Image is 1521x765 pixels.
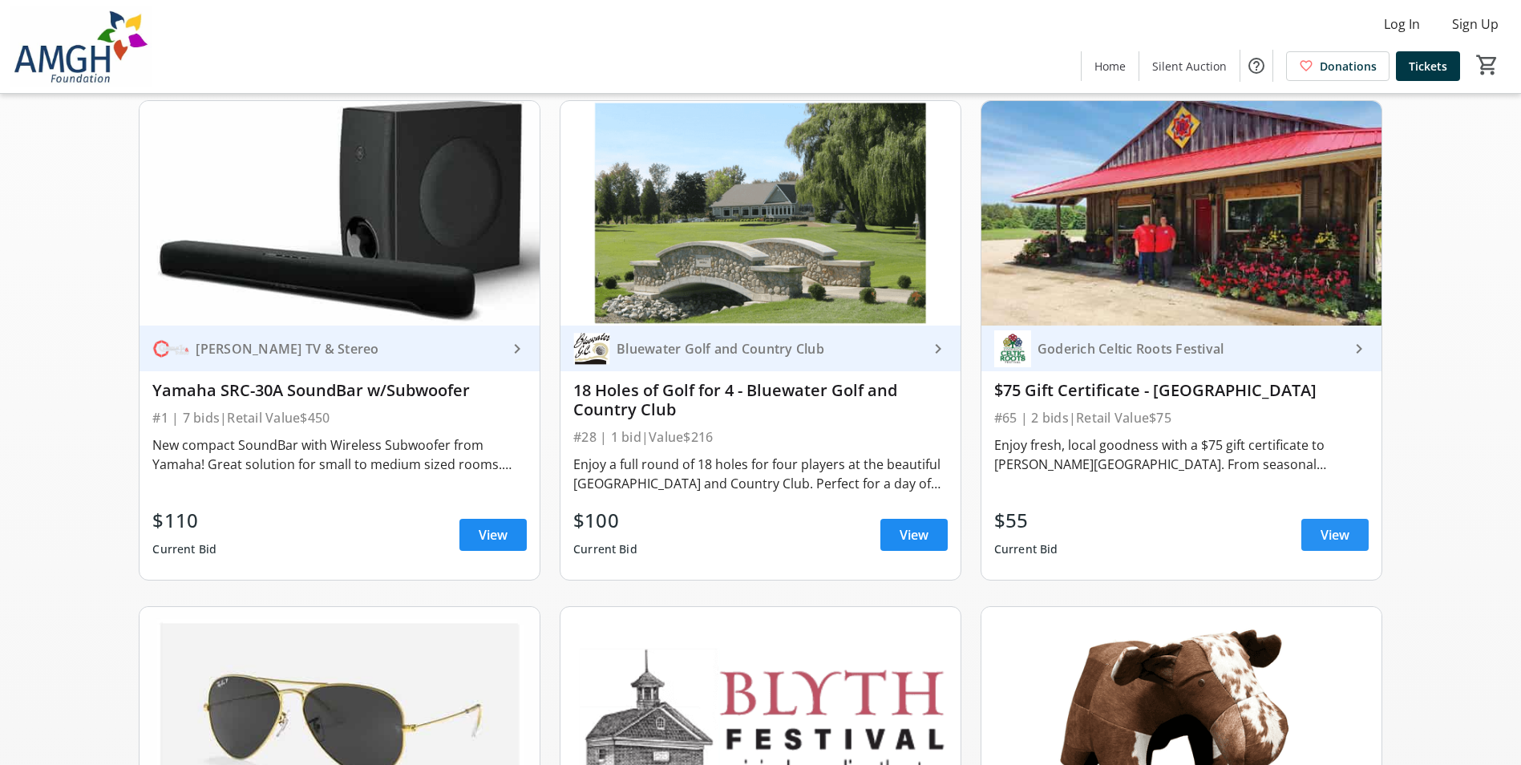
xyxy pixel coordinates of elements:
[573,330,610,367] img: Bluewater Golf and Country Club
[994,535,1058,564] div: Current Bid
[140,101,540,326] img: Yamaha SRC-30A SoundBar w/Subwoofer
[1320,58,1377,75] span: Donations
[994,330,1031,367] img: Goderich Celtic Roots Festival
[1384,14,1420,34] span: Log In
[1139,51,1240,81] a: Silent Auction
[880,519,948,551] a: View
[994,407,1369,429] div: #65 | 2 bids | Retail Value $75
[1371,11,1433,37] button: Log In
[573,381,948,419] div: 18 Holes of Golf for 4 - Bluewater Golf and Country Club
[1301,519,1369,551] a: View
[1321,525,1349,544] span: View
[560,326,961,371] a: Bluewater Golf and Country ClubBluewater Golf and Country Club
[152,506,216,535] div: $110
[1473,51,1502,79] button: Cart
[1152,58,1227,75] span: Silent Auction
[573,455,948,493] div: Enjoy a full round of 18 holes for four players at the beautiful [GEOGRAPHIC_DATA] and Country Cl...
[1409,58,1447,75] span: Tickets
[1082,51,1139,81] a: Home
[560,101,961,326] img: 18 Holes of Golf for 4 - Bluewater Golf and Country Club
[994,506,1058,535] div: $55
[928,339,948,358] mat-icon: keyboard_arrow_right
[573,426,948,448] div: #28 | 1 bid | Value $216
[140,326,540,371] a: Chisholm TV & Stereo[PERSON_NAME] TV & Stereo
[1452,14,1499,34] span: Sign Up
[1349,339,1369,358] mat-icon: keyboard_arrow_right
[981,326,1381,371] a: Goderich Celtic Roots FestivalGoderich Celtic Roots Festival
[994,381,1369,400] div: $75 Gift Certificate - [GEOGRAPHIC_DATA]
[1094,58,1126,75] span: Home
[152,535,216,564] div: Current Bid
[508,339,527,358] mat-icon: keyboard_arrow_right
[1031,341,1349,357] div: Goderich Celtic Roots Festival
[981,101,1381,326] img: $75 Gift Certificate - Ruetz County Market
[459,519,527,551] a: View
[479,525,508,544] span: View
[994,435,1369,474] div: Enjoy fresh, local goodness with a $75 gift certificate to [PERSON_NAME][GEOGRAPHIC_DATA]. From s...
[152,330,189,367] img: Chisholm TV & Stereo
[1286,51,1390,81] a: Donations
[152,381,527,400] div: Yamaha SRC-30A SoundBar w/Subwoofer
[900,525,928,544] span: View
[152,407,527,429] div: #1 | 7 bids | Retail Value $450
[152,435,527,474] div: New compact SoundBar with Wireless Subwoofer from Yamaha! Great solution for small to medium size...
[573,535,637,564] div: Current Bid
[610,341,928,357] div: Bluewater Golf and Country Club
[189,341,508,357] div: [PERSON_NAME] TV & Stereo
[1396,51,1460,81] a: Tickets
[1240,50,1272,82] button: Help
[10,6,152,87] img: Alexandra Marine & General Hospital Foundation's Logo
[573,506,637,535] div: $100
[1439,11,1511,37] button: Sign Up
